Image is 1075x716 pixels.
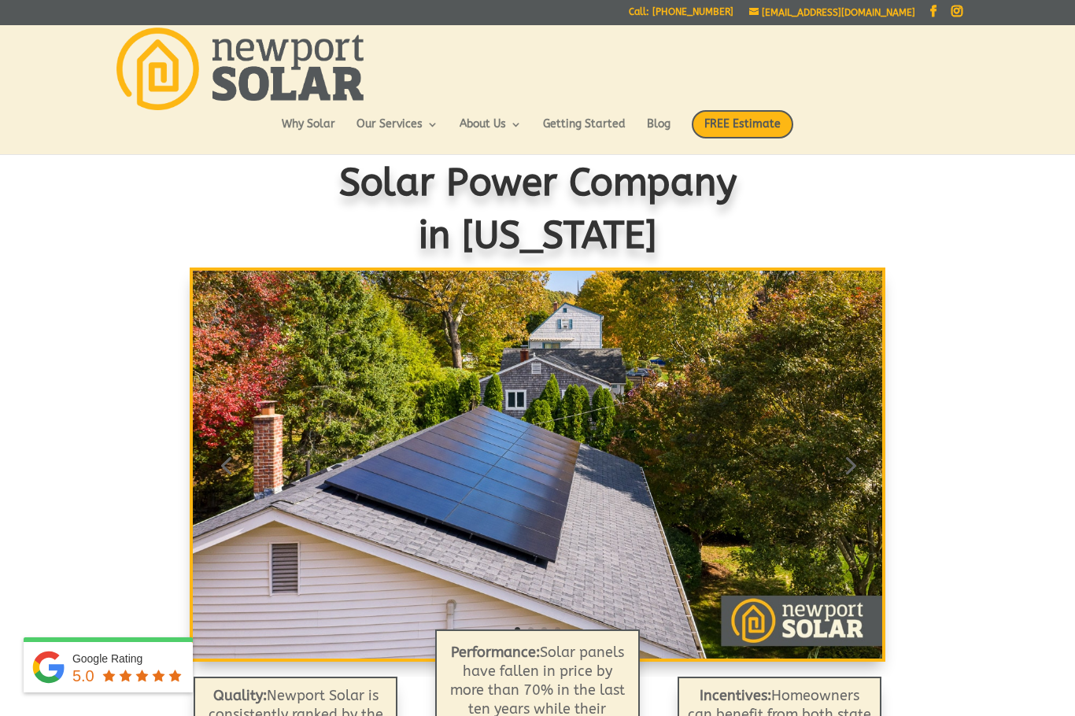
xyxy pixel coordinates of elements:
[72,651,185,666] div: Google Rating
[629,7,733,24] a: Call: [PHONE_NUMBER]
[282,119,335,146] a: Why Solar
[193,271,881,658] img: Solar Modules: Roof Mounted
[515,627,520,633] a: 1
[528,627,534,633] a: 2
[555,627,560,633] a: 4
[647,119,670,146] a: Blog
[749,7,915,18] a: [EMAIL_ADDRESS][DOMAIN_NAME]
[451,644,540,661] b: Performance:
[356,119,438,146] a: Our Services
[460,119,522,146] a: About Us
[116,28,364,110] img: Newport Solar | Solar Energy Optimized.
[213,687,267,704] strong: Quality:
[692,110,793,138] span: FREE Estimate
[338,161,737,257] span: Solar Power Company in [US_STATE]
[541,627,547,633] a: 3
[543,119,626,146] a: Getting Started
[700,687,771,704] strong: Incentives:
[692,110,793,154] a: FREE Estimate
[72,667,94,685] span: 5.0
